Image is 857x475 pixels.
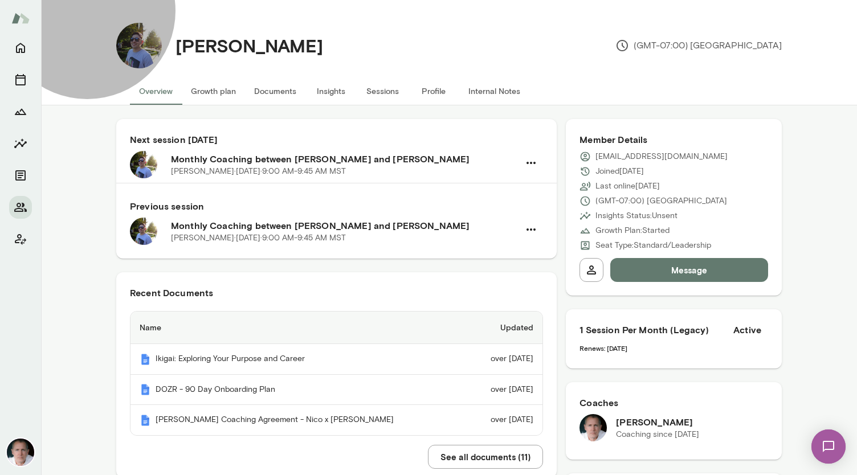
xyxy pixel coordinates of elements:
[357,77,408,105] button: Sessions
[11,7,30,29] img: Mento
[130,77,182,105] button: Overview
[9,100,32,123] button: Growth Plan
[9,36,32,59] button: Home
[9,68,32,91] button: Sessions
[182,77,245,105] button: Growth plan
[245,77,305,105] button: Documents
[408,77,459,105] button: Profile
[176,35,323,56] h4: [PERSON_NAME]
[116,23,162,68] img: Nico Rattazzi
[615,39,782,52] p: (GMT-07:00) [GEOGRAPHIC_DATA]
[459,77,529,105] button: Internal Notes
[305,77,357,105] button: Insights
